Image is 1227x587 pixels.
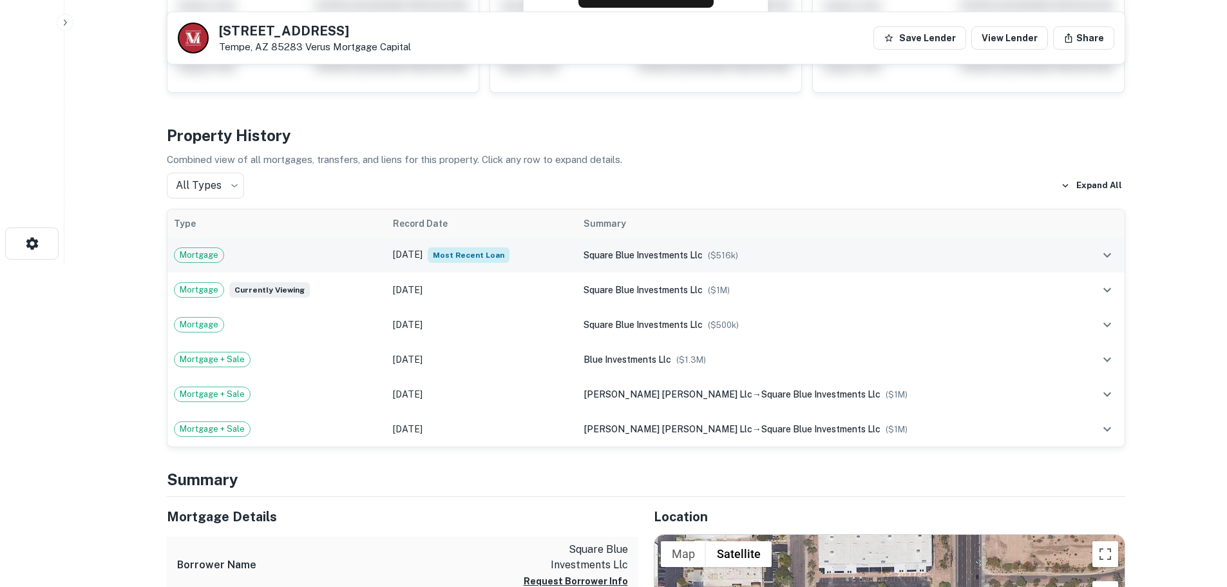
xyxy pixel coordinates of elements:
td: [DATE] [386,238,577,273]
div: All Types [167,173,244,198]
th: Summary [577,209,1073,238]
div: → [584,422,1067,436]
span: Mortgage [175,284,224,296]
a: View Lender [971,26,1048,50]
span: Mortgage [175,249,224,262]
p: square blue investments llc [512,542,628,573]
span: Most Recent Loan [428,247,509,263]
button: Toggle fullscreen view [1092,541,1118,567]
span: blue investments llc [584,354,671,365]
td: [DATE] [386,412,577,447]
span: square blue investments llc [761,389,880,399]
button: Expand All [1058,176,1125,195]
button: expand row [1096,279,1118,301]
button: expand row [1096,418,1118,440]
a: Verus Mortgage Capital [305,41,411,52]
span: Mortgage [175,318,224,331]
th: Type [167,209,386,238]
button: expand row [1096,314,1118,336]
span: [PERSON_NAME] [PERSON_NAME] llc [584,424,752,434]
p: Tempe, AZ 85283 [219,41,411,53]
button: expand row [1096,383,1118,405]
span: Mortgage + Sale [175,388,250,401]
th: Record Date [386,209,577,238]
button: Share [1053,26,1114,50]
button: Show street map [661,541,706,567]
iframe: Chat Widget [1163,484,1227,546]
span: Currently viewing [229,282,310,298]
h4: Property History [167,124,1125,147]
h5: Mortgage Details [167,507,638,526]
p: Combined view of all mortgages, transfers, and liens for this property. Click any row to expand d... [167,152,1125,168]
td: [DATE] [386,377,577,412]
h4: Summary [167,468,1125,491]
span: ($ 500k ) [708,320,739,330]
td: [DATE] [386,342,577,377]
span: square blue investments llc [761,424,880,434]
td: [DATE] [386,307,577,342]
span: ($ 516k ) [708,251,738,260]
button: Show satellite imagery [706,541,772,567]
span: square blue investments llc [584,320,703,330]
div: → [584,387,1067,401]
span: ($ 1M ) [886,390,908,399]
span: square blue investments llc [584,285,703,295]
button: expand row [1096,244,1118,266]
span: Mortgage + Sale [175,423,250,436]
span: square blue investments llc [584,250,703,260]
span: [PERSON_NAME] [PERSON_NAME] llc [584,389,752,399]
h6: Borrower Name [177,557,256,573]
span: ($ 1M ) [886,425,908,434]
td: [DATE] [386,273,577,307]
span: ($ 1.3M ) [676,355,706,365]
span: Mortgage + Sale [175,353,250,366]
span: ($ 1M ) [708,285,730,295]
button: expand row [1096,349,1118,370]
h5: Location [654,507,1125,526]
button: Save Lender [873,26,966,50]
h5: [STREET_ADDRESS] [219,24,411,37]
